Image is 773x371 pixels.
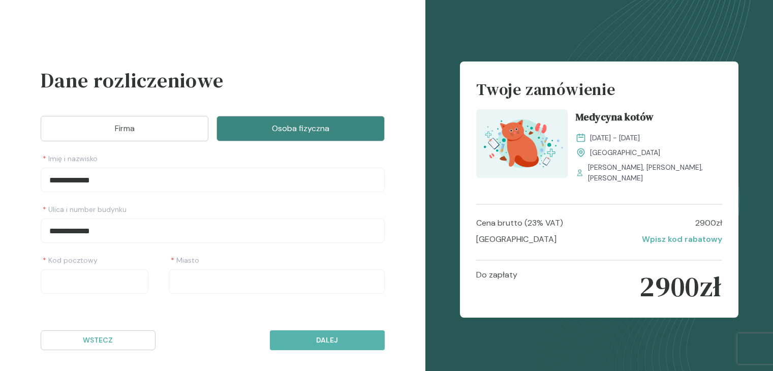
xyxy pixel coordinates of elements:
[642,233,722,245] p: Wpisz kod rabatowy
[217,116,384,141] button: Osoba fizyczna
[41,269,148,294] input: Kod pocztowy
[476,217,563,229] p: Cena brutto (23% VAT)
[476,269,517,304] p: Do zapłaty
[41,330,156,350] button: Wstecz
[41,168,385,192] input: Imię i nazwisko
[476,233,556,245] p: [GEOGRAPHIC_DATA]
[169,269,384,294] input: Miasto
[43,153,98,164] span: Imię i nazwisko
[41,65,385,108] h3: Dane rozliczeniowe
[43,255,98,265] span: Kod pocztowy
[41,219,385,243] input: Ulica i number budynku
[270,330,385,350] button: Dalej
[695,217,722,229] p: 2900 zł
[279,335,376,346] p: Dalej
[590,133,640,143] span: [DATE] - [DATE]
[41,116,208,141] button: Firma
[476,109,568,178] img: aHfQZEMqNJQqH-e8_MedKot_T.svg
[639,269,722,304] p: 2900 zł
[53,122,196,135] p: Firma
[43,204,127,214] span: Ulica i number budynku
[588,162,722,183] span: [PERSON_NAME], [PERSON_NAME], [PERSON_NAME]
[590,147,660,158] span: [GEOGRAPHIC_DATA]
[576,109,654,129] span: Medycyna kotów
[476,78,722,109] h4: Twoje zamówienie
[229,122,372,135] p: Osoba fizyczna
[171,255,199,265] span: Miasto
[49,335,147,346] p: Wstecz
[576,109,722,129] a: Medycyna kotów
